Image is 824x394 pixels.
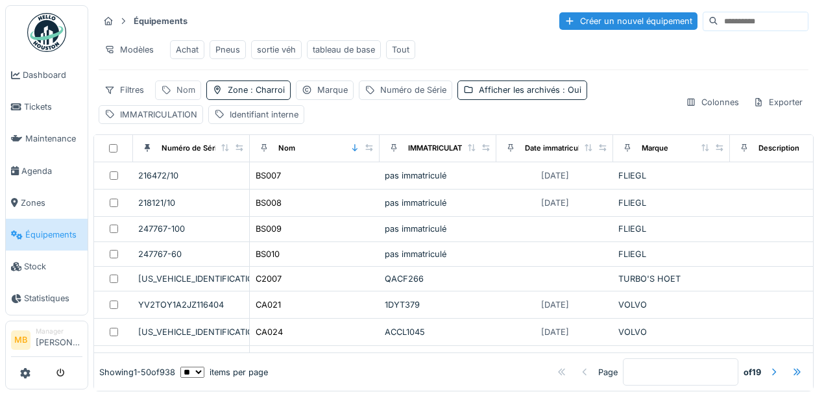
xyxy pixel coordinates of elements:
a: Agenda [6,155,88,187]
span: Équipements [25,228,82,241]
div: IMMATRICULATION [120,108,197,121]
div: BS009 [256,223,282,235]
div: BS010 [256,248,280,260]
span: Maintenance [25,132,82,145]
div: pas immatriculé [385,223,491,235]
div: QACF266 [385,273,491,285]
span: Tickets [24,101,82,113]
div: Pneus [215,43,240,56]
div: 247767-100 [138,223,244,235]
div: 218121/10 [138,197,244,209]
div: pas immatriculé [385,197,491,209]
strong: Équipements [128,15,193,27]
span: Stock [24,260,82,273]
div: 247767-60 [138,248,244,260]
div: [DATE] [541,197,569,209]
div: Filtres [99,80,150,99]
div: Nom [176,84,195,96]
div: FLIEGL [618,197,725,209]
span: Dashboard [23,69,82,81]
div: Exporter [747,93,808,112]
div: IMMATRICULATION [408,143,476,154]
div: VOLVO [618,326,725,338]
div: C2007 [256,273,282,285]
div: Créer un nouvel équipement [559,12,697,30]
div: Page [598,365,618,378]
div: ACCL1045 [385,326,491,338]
div: Zone [228,84,285,96]
div: sortie véh [257,43,296,56]
div: Tout [392,43,409,56]
div: Identifiant interne [230,108,298,121]
div: VOLVO [618,299,725,311]
div: Description [758,143,799,154]
a: Zones [6,187,88,219]
div: pas immatriculé [385,248,491,260]
div: CA021 [256,299,281,311]
li: MB [11,330,30,350]
span: : Charroi [248,85,285,95]
div: Achat [176,43,199,56]
div: [DATE] [541,326,569,338]
div: Nom [278,143,295,154]
div: Colonnes [680,93,745,112]
div: FLIEGL [618,223,725,235]
div: Modèles [99,40,160,59]
img: Badge_color-CXgf-gQk.svg [27,13,66,52]
a: Équipements [6,219,88,251]
div: Numéro de Série [162,143,221,154]
div: FLIEGL [618,248,725,260]
div: FLIEGL [618,169,725,182]
a: Stock [6,251,88,282]
a: Maintenance [6,123,88,154]
div: Marque [317,84,348,96]
div: [US_VEHICLE_IDENTIFICATION_NUMBER] [138,326,244,338]
a: Tickets [6,91,88,123]
div: Manager [36,326,82,336]
strong: of 19 [744,365,761,378]
div: 1DYT379 [385,299,491,311]
span: : Oui [560,85,581,95]
div: Marque [642,143,668,154]
div: CA024 [256,326,283,338]
div: 216472/10 [138,169,244,182]
div: Showing 1 - 50 of 938 [99,365,175,378]
div: [DATE] [541,299,569,311]
span: Statistiques [24,292,82,304]
a: MB Manager[PERSON_NAME] [11,326,82,358]
span: Agenda [21,165,82,177]
div: pas immatriculé [385,169,491,182]
span: Zones [21,197,82,209]
div: [US_VEHICLE_IDENTIFICATION_NUMBER] [138,273,244,285]
div: [DATE] [541,169,569,182]
div: TURBO'S HOET [618,273,725,285]
div: Date immatriculation (1ere) [525,143,620,154]
div: items per page [180,365,268,378]
div: tableau de base [313,43,375,56]
a: Dashboard [6,59,88,91]
div: BS008 [256,197,282,209]
div: Afficher les archivés [479,84,581,96]
a: Statistiques [6,282,88,314]
div: BS007 [256,169,281,182]
div: YV2TOY1A2JZ116404 [138,299,244,311]
div: Numéro de Série [380,84,446,96]
li: [PERSON_NAME] [36,326,82,354]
